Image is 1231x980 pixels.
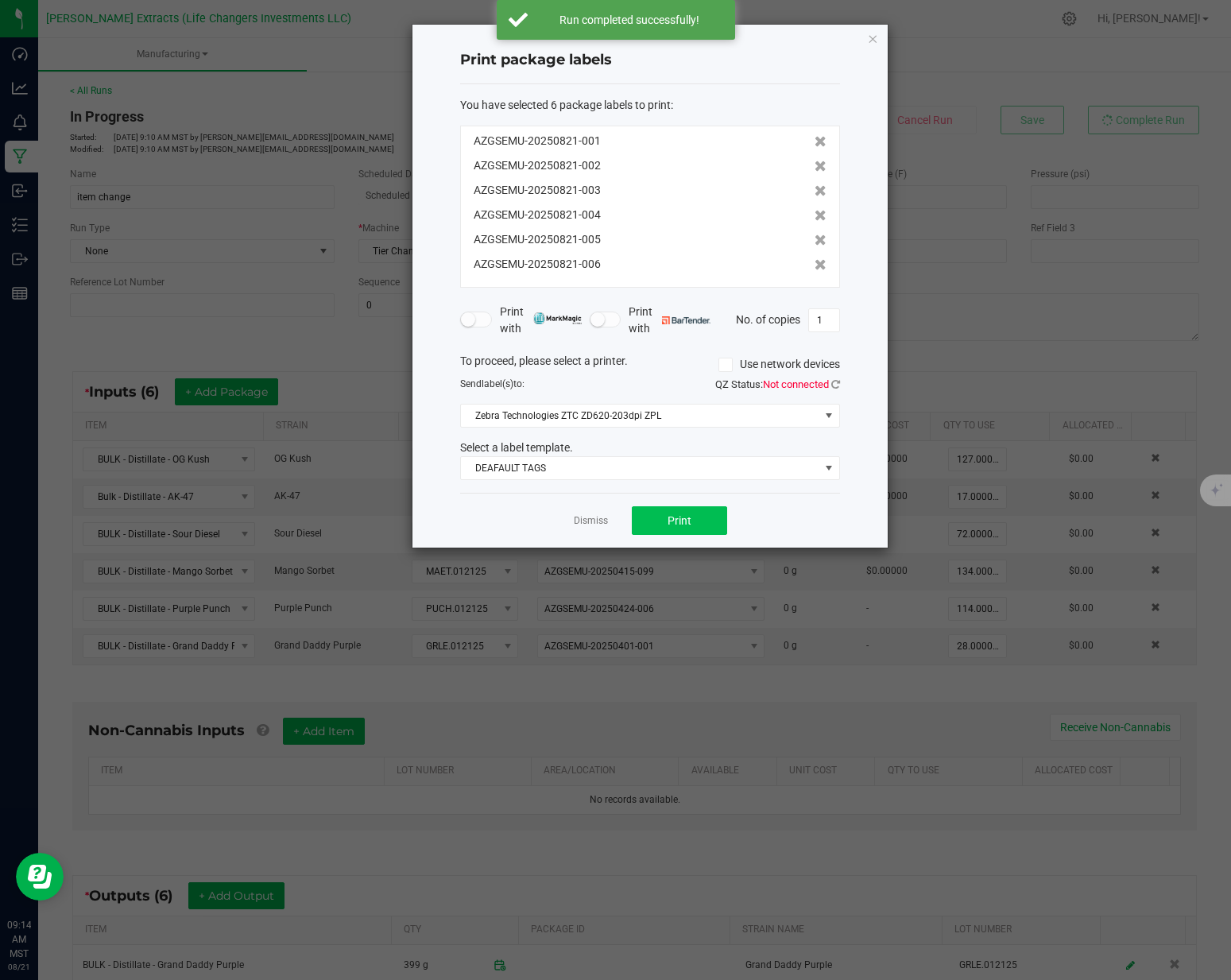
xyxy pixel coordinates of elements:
span: AZGSEMU-20250821-001 [474,133,601,149]
span: No. of copies [736,312,800,325]
iframe: Resource center [16,853,64,901]
div: : [460,97,840,114]
span: AZGSEMU-20250821-005 [474,231,601,248]
img: mark_magic_cybra.png [533,312,582,324]
div: Run completed successfully! [536,12,723,28]
img: bartender.png [662,316,710,324]
span: label(s) [482,378,513,389]
span: Send to: [460,378,525,389]
span: AZGSEMU-20250821-004 [474,207,601,223]
span: AZGSEMU-20250821-002 [474,157,601,174]
div: Select a label template. [448,440,852,456]
a: Dismiss [574,514,608,528]
span: AZGSEMU-20250821-006 [474,256,601,273]
span: You have selected 6 package labels to print [460,99,671,111]
div: To proceed, please select a printer. [448,353,852,377]
span: AZGSEMU-20250821-003 [474,182,601,199]
span: Zebra Technologies ZTC ZD620-203dpi ZPL [461,405,819,427]
span: DEAFAULT TAGS [461,457,819,479]
span: Print with [629,304,710,337]
h4: Print package labels [460,50,840,71]
button: Print [632,506,727,535]
span: Print [668,514,691,527]
span: Print with [500,304,582,337]
span: Not connected [763,378,829,390]
span: QZ Status: [715,378,840,390]
label: Use network devices [718,356,840,373]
